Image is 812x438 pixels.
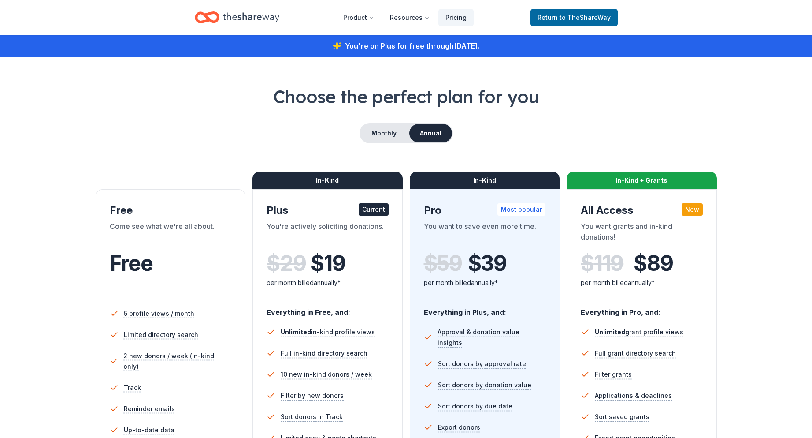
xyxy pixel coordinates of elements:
[424,203,546,217] div: Pro
[281,328,375,336] span: in-kind profile views
[124,404,175,414] span: Reminder emails
[195,7,279,28] a: Home
[595,412,649,422] span: Sort saved grants
[530,9,618,26] a: Returnto TheShareWay
[124,308,194,319] span: 5 profile views / month
[595,328,625,336] span: Unlimited
[311,251,345,276] span: $ 19
[438,422,480,433] span: Export donors
[267,221,389,246] div: You're actively soliciting donations.
[281,328,311,336] span: Unlimited
[281,390,344,401] span: Filter by new donors
[35,84,777,109] h1: Choose the perfect plan for you
[267,277,389,288] div: per month billed annually*
[468,251,507,276] span: $ 39
[110,203,232,217] div: Free
[581,221,703,246] div: You want grants and in-kind donations!
[281,369,372,380] span: 10 new in-kind donors / week
[634,251,673,276] span: $ 89
[497,203,545,216] div: Most popular
[595,328,683,336] span: grant profile views
[360,124,408,142] button: Monthly
[438,9,474,26] a: Pricing
[124,329,198,340] span: Limited directory search
[438,380,531,390] span: Sort donors by donation value
[581,299,703,318] div: Everything in Pro, and:
[410,172,560,189] div: In-Kind
[110,221,232,246] div: Come see what we're all about.
[336,9,381,26] button: Product
[560,14,611,21] span: to TheShareWay
[438,401,512,412] span: Sort donors by due date
[424,221,546,246] div: You want to save even more time.
[359,203,389,216] div: Current
[424,277,546,288] div: per month billed annually*
[124,425,174,435] span: Up-to-date data
[281,412,343,422] span: Sort donors in Track
[438,327,545,348] span: Approval & donation value insights
[383,9,437,26] button: Resources
[267,203,389,217] div: Plus
[281,348,367,359] span: Full in-kind directory search
[123,351,231,372] span: 2 new donors / week (in-kind only)
[409,124,452,142] button: Annual
[538,12,611,23] span: Return
[581,203,703,217] div: All Access
[336,7,474,28] nav: Main
[595,369,632,380] span: Filter grants
[124,382,141,393] span: Track
[267,299,389,318] div: Everything in Free, and:
[567,172,717,189] div: In-Kind + Grants
[581,277,703,288] div: per month billed annually*
[595,348,676,359] span: Full grant directory search
[110,250,153,276] span: Free
[682,203,703,216] div: New
[252,172,403,189] div: In-Kind
[424,299,546,318] div: Everything in Plus, and:
[438,359,526,369] span: Sort donors by approval rate
[595,390,672,401] span: Applications & deadlines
